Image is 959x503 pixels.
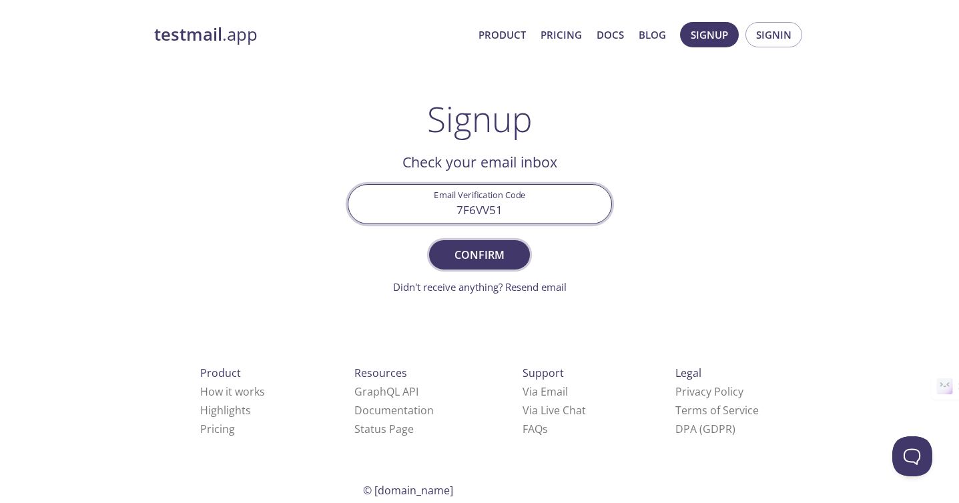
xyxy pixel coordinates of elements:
[523,403,586,418] a: Via Live Chat
[354,366,407,380] span: Resources
[523,384,568,399] a: Via Email
[200,384,265,399] a: How it works
[675,384,743,399] a: Privacy Policy
[429,240,529,270] button: Confirm
[745,22,802,47] button: Signin
[363,483,453,498] span: © [DOMAIN_NAME]
[523,422,548,436] a: FAQ
[354,384,418,399] a: GraphQL API
[154,23,222,46] strong: testmail
[200,422,235,436] a: Pricing
[756,26,791,43] span: Signin
[691,26,728,43] span: Signup
[675,422,735,436] a: DPA (GDPR)
[543,422,548,436] span: s
[523,366,564,380] span: Support
[354,422,414,436] a: Status Page
[541,26,582,43] a: Pricing
[427,99,533,139] h1: Signup
[478,26,526,43] a: Product
[675,403,759,418] a: Terms of Service
[154,23,468,46] a: testmail.app
[393,280,567,294] a: Didn't receive anything? Resend email
[639,26,666,43] a: Blog
[200,366,241,380] span: Product
[348,151,612,173] h2: Check your email inbox
[597,26,624,43] a: Docs
[675,366,701,380] span: Legal
[200,403,251,418] a: Highlights
[444,245,515,264] span: Confirm
[354,403,434,418] a: Documentation
[892,436,932,476] iframe: Help Scout Beacon - Open
[680,22,739,47] button: Signup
